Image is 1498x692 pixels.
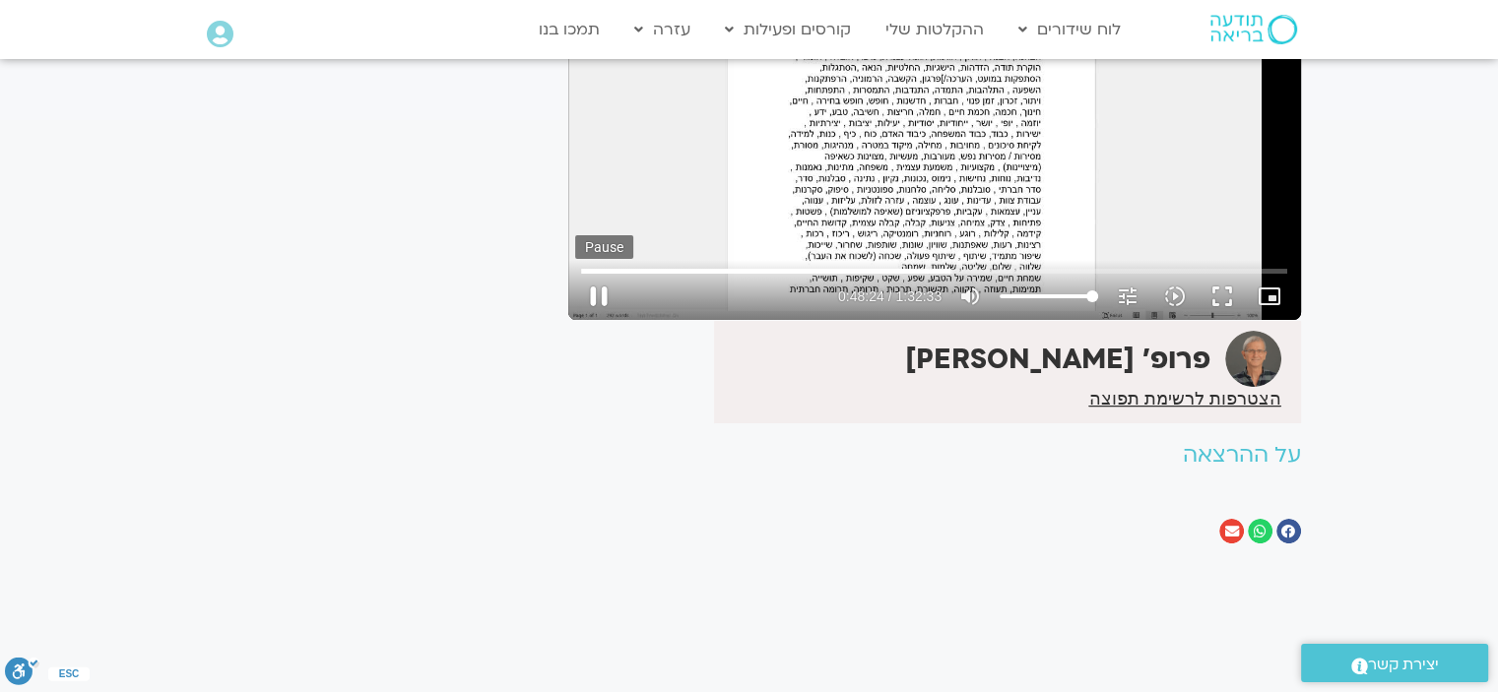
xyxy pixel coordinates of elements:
a: הצטרפות לרשימת תפוצה [1088,390,1280,408]
img: פרופ' דני חמיאל [1225,331,1281,387]
a: תמכו בנו [529,11,610,48]
a: עזרה [624,11,700,48]
h2: על ההרצאה [568,443,1301,468]
a: קורסים ופעילות [715,11,861,48]
strong: פרופ' [PERSON_NAME] [905,341,1210,378]
a: ההקלטות שלי [876,11,994,48]
a: לוח שידורים [1009,11,1131,48]
div: שיתוף ב whatsapp [1248,519,1272,543]
a: יצירת קשר [1301,644,1488,682]
div: שיתוף ב email [1219,519,1244,543]
span: יצירת קשר [1368,652,1439,678]
img: תודעה בריאה [1210,15,1297,44]
div: שיתוף ב facebook [1276,519,1301,543]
